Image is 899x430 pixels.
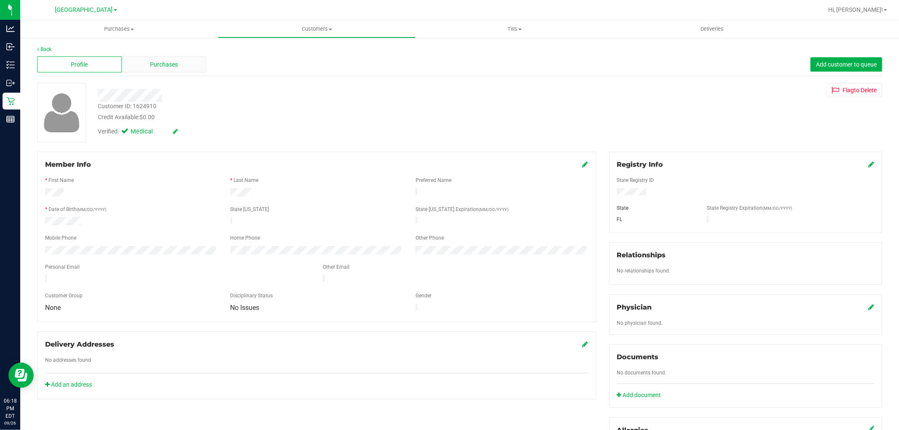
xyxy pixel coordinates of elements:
[140,114,155,120] span: $0.00
[45,381,92,388] a: Add an address
[617,370,667,376] span: No documents found.
[617,353,659,361] span: Documents
[4,420,16,426] p: 09/26
[613,20,811,38] a: Deliveries
[707,204,792,212] label: State Registry Expiration
[231,206,269,213] label: State [US_STATE]
[45,234,76,242] label: Mobile Phone
[416,25,613,33] span: Tills
[48,206,106,213] label: Date of Birth
[810,57,882,72] button: Add customer to queue
[131,127,164,136] span: Medical
[611,204,700,212] div: State
[617,251,666,259] span: Relationships
[416,292,432,299] label: Gender
[98,127,178,136] div: Verified:
[611,216,700,223] div: FL
[55,6,113,13] span: [GEOGRAPHIC_DATA]
[218,25,415,33] span: Customers
[617,303,652,311] span: Physician
[323,263,349,271] label: Other Email
[6,97,15,105] inline-svg: Retail
[416,234,444,242] label: Other Phone
[231,292,273,299] label: Disciplinary Status
[617,391,666,400] a: Add document
[6,24,15,33] inline-svg: Analytics
[98,113,514,122] div: Credit Available:
[20,20,218,38] a: Purchases
[826,83,882,97] button: Flagto Delete
[40,91,84,134] img: user-icon.png
[231,304,260,312] span: No Issues
[416,20,613,38] a: Tills
[37,46,51,52] a: Back
[231,234,260,242] label: Home Phone
[45,263,80,271] label: Personal Email
[45,160,91,168] span: Member Info
[6,61,15,69] inline-svg: Inventory
[617,176,654,184] label: State Registry ID
[617,320,663,326] span: No physician found.
[689,25,735,33] span: Deliveries
[20,25,218,33] span: Purchases
[45,340,114,348] span: Delivery Addresses
[416,176,451,184] label: Preferred Name
[828,6,883,13] span: Hi, [PERSON_NAME]!
[48,176,74,184] label: First Name
[4,397,16,420] p: 06:18 PM EDT
[6,115,15,123] inline-svg: Reports
[218,20,416,38] a: Customers
[816,61,877,68] span: Add customer to queue
[45,292,83,299] label: Customer Group
[77,207,106,212] span: (MM/DD/YYYY)
[617,160,663,168] span: Registry Info
[45,356,91,364] label: No addresses found
[6,43,15,51] inline-svg: Inbound
[8,363,34,388] iframe: Resource center
[98,102,156,111] div: Customer ID: 1624910
[617,267,671,275] label: No relationships found.
[71,60,88,69] span: Profile
[762,206,792,211] span: (MM/DD/YYYY)
[416,206,508,213] label: State [US_STATE] Expiration
[45,304,61,312] span: None
[234,176,259,184] label: Last Name
[150,60,178,69] span: Purchases
[6,79,15,87] inline-svg: Outbound
[479,207,508,212] span: (MM/DD/YYYY)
